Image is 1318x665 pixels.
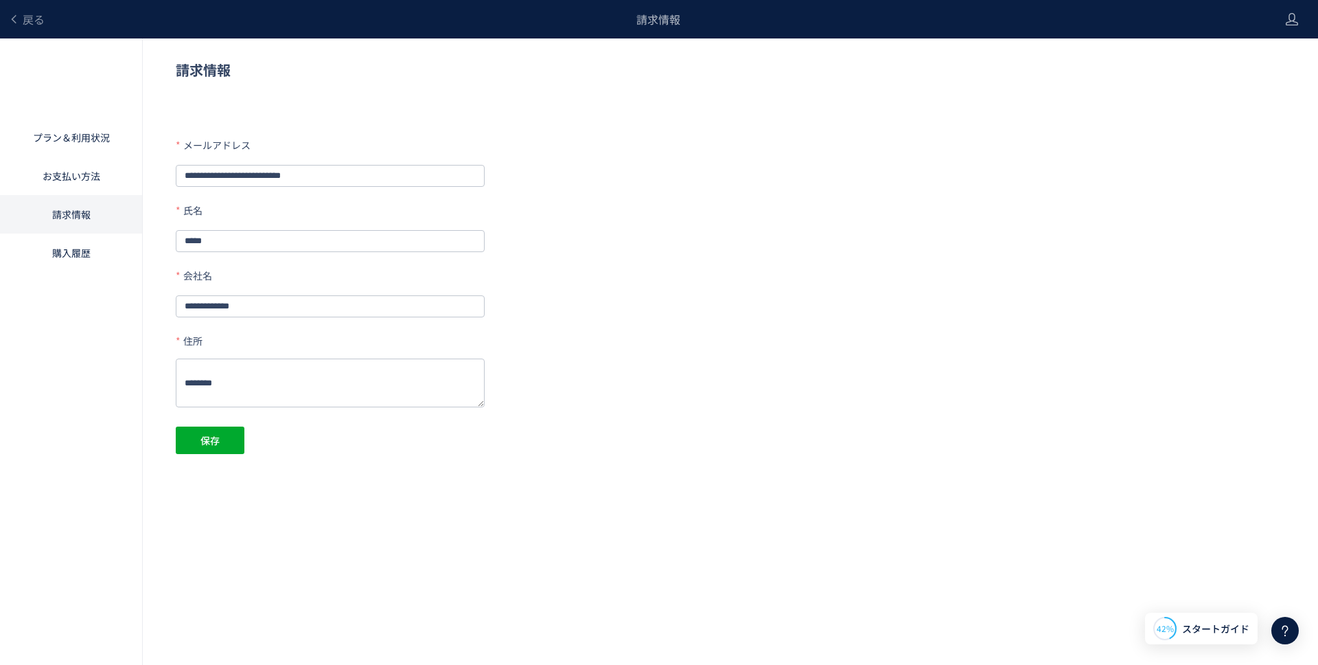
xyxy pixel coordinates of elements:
label: 氏名 [176,199,485,228]
button: 保存 [176,427,244,454]
span: 戻る [23,11,45,27]
span: 保存 [200,427,220,454]
span: 42% [1157,622,1174,634]
label: 会社名 [176,264,485,293]
p: 請求情報 [176,60,1285,79]
span: スタートガイド [1182,622,1249,636]
label: メールアドレス [176,134,485,163]
label: 住所 [176,330,485,359]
